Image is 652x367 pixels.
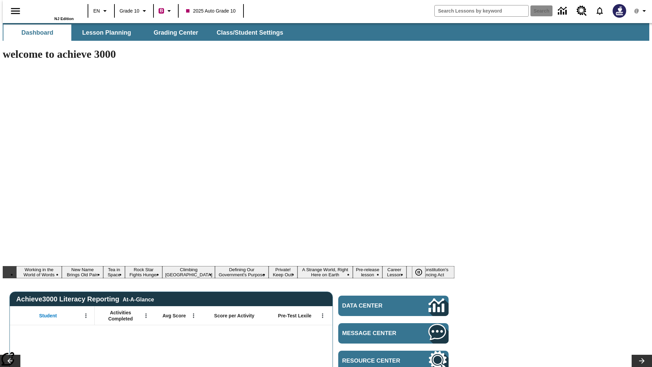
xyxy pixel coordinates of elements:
[93,7,100,15] span: EN
[54,17,74,21] span: NJ Edition
[153,29,198,37] span: Grading Center
[342,302,406,309] span: Data Center
[609,2,630,20] button: Select a new avatar
[353,266,382,278] button: Slide 9 Pre-release lesson
[338,296,449,316] a: Data Center
[591,2,609,20] a: Notifications
[30,3,74,17] a: Home
[573,2,591,20] a: Resource Center, Will open in new tab
[21,29,53,37] span: Dashboard
[5,1,25,21] button: Open side menu
[103,266,125,278] button: Slide 3 Tea in Space
[39,313,57,319] span: Student
[630,5,652,17] button: Profile/Settings
[3,48,454,60] h1: welcome to achieve 3000
[162,313,186,319] span: Avg Score
[211,24,289,41] button: Class/Student Settings
[382,266,406,278] button: Slide 10 Career Lesson
[90,5,112,17] button: Language: EN, Select a language
[186,7,235,15] span: 2025 Auto Grade 10
[406,266,454,278] button: Slide 11 The Constitution's Balancing Act
[435,5,528,16] input: search field
[98,310,143,322] span: Activities Completed
[3,23,649,41] div: SubNavbar
[215,266,269,278] button: Slide 6 Defining Our Government's Purpose
[82,29,131,37] span: Lesson Planning
[16,266,62,278] button: Slide 1 Working in the World of Words
[554,2,573,20] a: Data Center
[120,7,139,15] span: Grade 10
[73,24,141,41] button: Lesson Planning
[3,24,71,41] button: Dashboard
[613,4,626,18] img: Avatar
[412,266,425,278] button: Pause
[632,355,652,367] button: Lesson carousel, Next
[412,266,432,278] div: Pause
[141,311,151,321] button: Open Menu
[142,24,210,41] button: Grading Center
[30,2,74,21] div: Home
[342,330,408,337] span: Message Center
[123,295,154,303] div: At-A-Glance
[634,7,639,15] span: @
[297,266,353,278] button: Slide 8 A Strange World, Right Here on Earth
[278,313,312,319] span: Pre-Test Lexile
[3,24,289,41] div: SubNavbar
[269,266,297,278] button: Slide 7 Private! Keep Out!
[16,295,154,303] span: Achieve3000 Literacy Reporting
[62,266,103,278] button: Slide 2 New Name Brings Old Pain
[160,6,163,15] span: B
[156,5,176,17] button: Boost Class color is violet red. Change class color
[318,311,328,321] button: Open Menu
[217,29,283,37] span: Class/Student Settings
[117,5,151,17] button: Grade: Grade 10, Select a grade
[338,323,449,344] a: Message Center
[162,266,215,278] button: Slide 5 Climbing Mount Tai
[81,311,91,321] button: Open Menu
[342,357,408,364] span: Resource Center
[214,313,255,319] span: Score per Activity
[188,311,199,321] button: Open Menu
[125,266,163,278] button: Slide 4 Rock Star Fights Hunger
